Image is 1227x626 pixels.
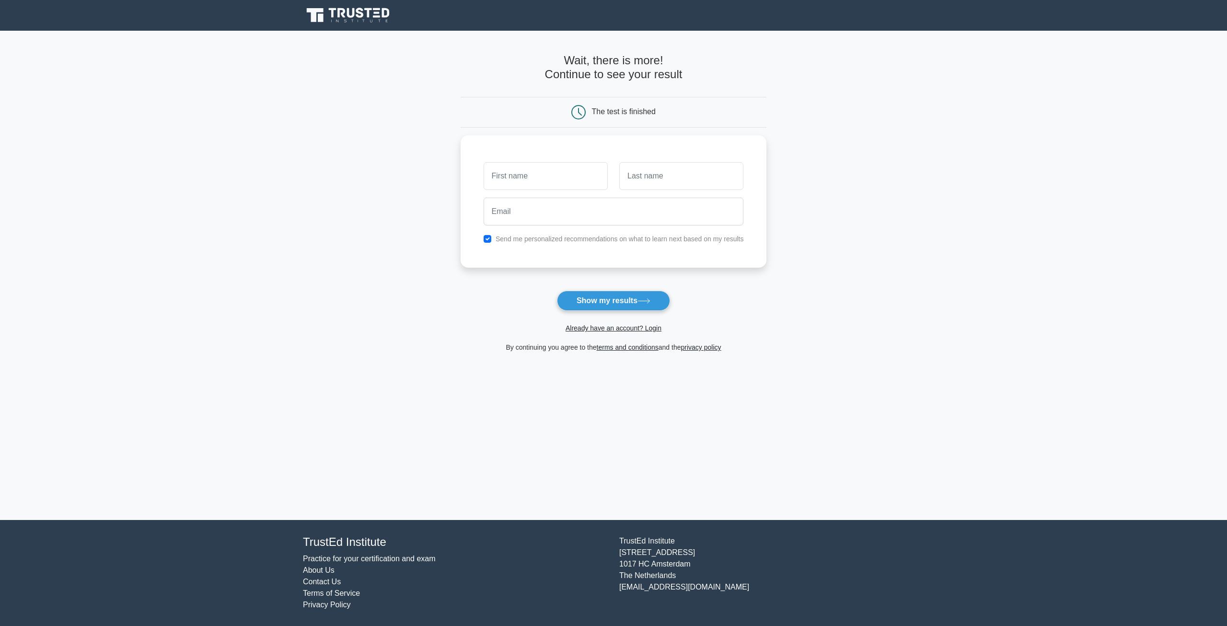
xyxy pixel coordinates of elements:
[303,555,436,563] a: Practice for your certification and exam
[597,343,659,351] a: terms and conditions
[455,342,773,353] div: By continuing you agree to the and the
[619,162,743,190] input: Last name
[303,535,608,549] h4: TrustEd Institute
[303,601,351,609] a: Privacy Policy
[484,162,608,190] input: First name
[484,198,744,225] input: Email
[566,324,661,332] a: Already have an account? Login
[303,566,335,574] a: About Us
[461,54,767,82] h4: Wait, there is more! Continue to see your result
[496,235,744,243] label: Send me personalized recommendations on what to learn next based on my results
[303,589,360,597] a: Terms of Service
[303,578,341,586] a: Contact Us
[592,107,656,116] div: The test is finished
[613,535,930,611] div: TrustEd Institute [STREET_ADDRESS] 1017 HC Amsterdam The Netherlands [EMAIL_ADDRESS][DOMAIN_NAME]
[557,291,670,311] button: Show my results
[681,343,721,351] a: privacy policy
